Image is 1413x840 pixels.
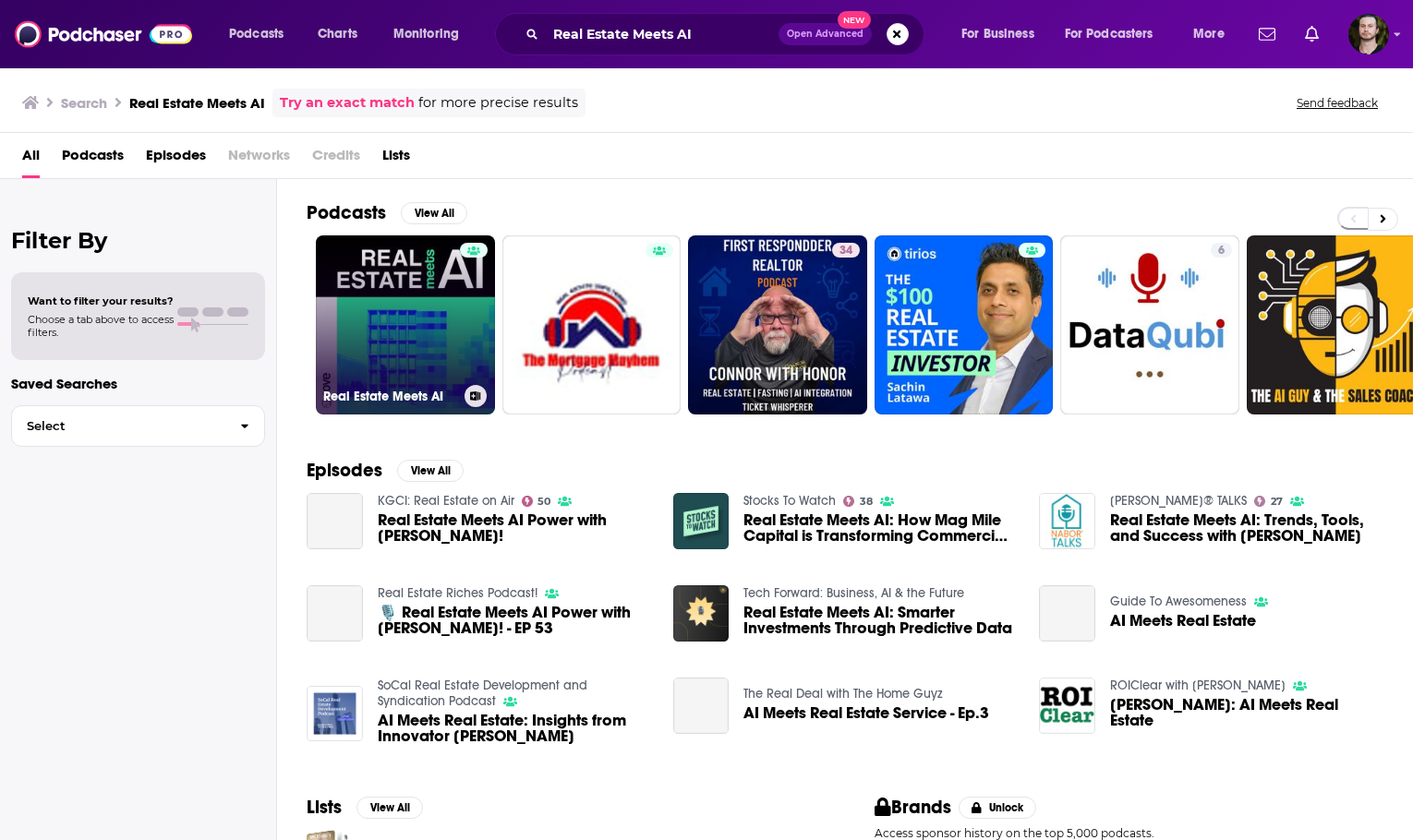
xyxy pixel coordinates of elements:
a: EpisodesView All [307,459,464,482]
a: AI Meets Real Estate [1039,585,1095,642]
a: 50 [522,496,551,507]
img: Podchaser - Follow, Share and Rate Podcasts [15,17,192,52]
a: Real Estate Riches Podcast! [378,585,537,601]
a: Real Estate Meets AI [316,235,495,414]
a: NABOR® TALKS [1110,493,1247,509]
button: Open AdvancedNew [779,23,872,45]
input: Search podcasts, credits, & more... [546,19,779,49]
a: Real Estate Meets AI Power with Athena Brownson! [307,493,363,549]
a: AI Meets Real Estate Service - Ep.3 [673,678,730,734]
a: Real Estate Meets AI: Trends, Tools, and Success with Marki Lemons Ryhal [1110,512,1383,544]
a: Real Estate Meets AI: Smarter Investments Through Predictive Data [743,605,1017,636]
span: Credits [312,140,360,178]
a: Real Estate Meets AI: Trends, Tools, and Success with Marki Lemons Ryhal [1039,493,1095,549]
span: Monitoring [393,21,459,47]
a: Lists [382,140,410,178]
a: ListsView All [307,796,423,819]
img: Real Estate Meets AI: Smarter Investments Through Predictive Data [673,585,730,642]
a: Charts [306,19,368,49]
span: 34 [839,242,852,260]
span: [PERSON_NAME]: AI Meets Real Estate [1110,697,1383,728]
a: SoCal Real Estate Development and Syndication Podcast [378,678,587,709]
button: Select [11,405,265,447]
a: KGCI: Real Estate on Air [378,493,514,509]
span: Episodes [146,140,206,178]
span: 38 [860,498,873,506]
h2: Brands [875,796,951,819]
a: AI Meets Real Estate: Insights from Innovator James Wang [378,713,651,744]
a: Real Estate Meets AI Power with Athena Brownson! [378,512,651,544]
img: Real Estate Meets AI: How Mag Mile Capital is Transforming Commercial Real Estate Financing [673,493,730,549]
p: Access sponsor history on the top 5,000 podcasts. [875,826,1383,840]
h3: Real Estate Meets AI [129,94,265,112]
img: Evan Robinson: AI Meets Real Estate [1039,678,1095,734]
a: PodcastsView All [307,201,467,224]
span: 50 [537,498,550,506]
span: for more precise results [418,92,578,114]
a: Podcasts [62,140,124,178]
a: AI Meets Real Estate Service - Ep.3 [743,705,989,721]
span: Charts [318,21,357,47]
span: For Business [961,21,1034,47]
button: open menu [1053,19,1180,49]
button: View All [356,797,423,819]
span: Open Advanced [787,30,863,39]
span: New [838,11,871,29]
a: 34 [688,235,867,414]
a: 6 [1060,235,1239,414]
button: Send feedback [1291,95,1383,111]
img: User Profile [1348,14,1389,54]
span: More [1193,21,1225,47]
span: Networks [228,140,290,178]
a: Try an exact match [280,92,415,114]
button: Unlock [959,797,1037,819]
a: 6 [1211,243,1232,258]
span: 6 [1218,242,1225,260]
a: Guide To Awesomeness [1110,594,1247,609]
button: open menu [1180,19,1248,49]
a: Show notifications dropdown [1298,18,1326,50]
a: AI Meets Real Estate [1110,613,1256,629]
h2: Podcasts [307,201,386,224]
span: Podcasts [229,21,284,47]
button: View All [401,202,467,224]
a: ROIClear with Ray Hightower [1110,678,1286,693]
img: AI Meets Real Estate: Insights from Innovator James Wang [307,686,363,742]
span: Choose a tab above to access filters. [28,313,174,339]
button: open menu [948,19,1057,49]
a: Tech Forward: Business, AI & the Future [743,585,964,601]
h2: Lists [307,796,342,819]
a: 🎙️ Real Estate Meets AI Power with Athena Brownson! - EP 53 [378,605,651,636]
a: The Real Deal with The Home Guyz [743,686,943,702]
span: 27 [1271,498,1283,506]
span: AI Meets Real Estate: Insights from Innovator [PERSON_NAME] [378,713,651,744]
a: All [22,140,40,178]
a: Evan Robinson: AI Meets Real Estate [1110,697,1383,728]
h2: Episodes [307,459,382,482]
a: 🎙️ Real Estate Meets AI Power with Athena Brownson! - EP 53 [307,585,363,642]
h3: Real Estate Meets AI [323,389,457,404]
div: Search podcasts, credits, & more... [513,13,942,55]
button: View All [397,460,464,482]
span: 🎙️ Real Estate Meets AI Power with [PERSON_NAME]! - EP 53 [378,605,651,636]
a: Stocks To Watch [743,493,836,509]
a: 38 [843,496,873,507]
h3: Search [61,94,107,112]
a: Real Estate Meets AI: How Mag Mile Capital is Transforming Commercial Real Estate Financing [743,512,1017,544]
a: 27 [1254,496,1283,507]
h2: Filter By [11,227,265,254]
span: For Podcasters [1065,21,1153,47]
a: Show notifications dropdown [1251,18,1283,50]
